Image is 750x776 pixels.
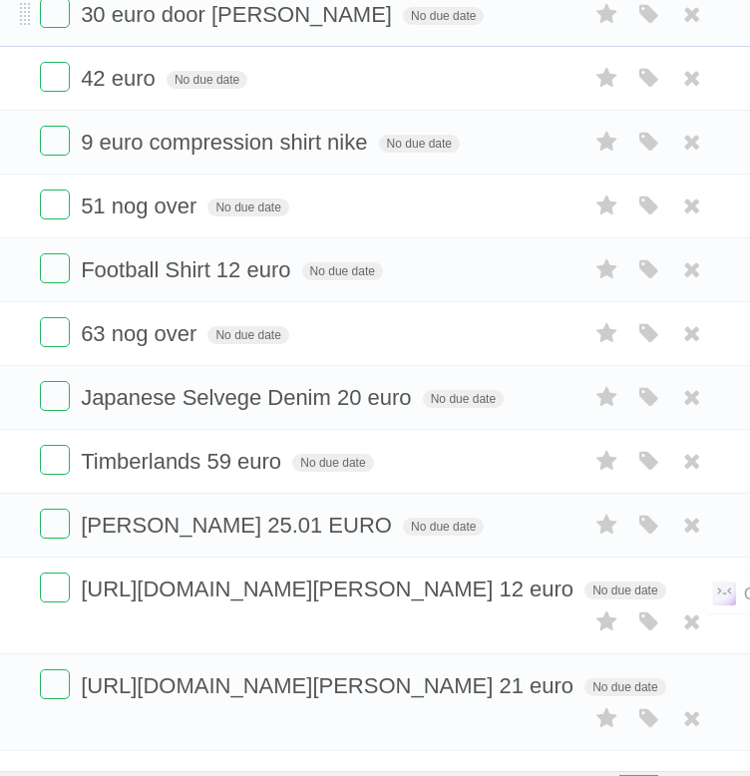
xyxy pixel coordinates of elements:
label: Done [40,126,70,156]
span: [URL][DOMAIN_NAME][PERSON_NAME] 21 euro [81,673,578,698]
span: 51 nog over [81,194,201,218]
label: Done [40,669,70,699]
span: No due date [379,135,460,153]
span: No due date [584,582,665,599]
label: Star task [588,190,626,222]
span: 9 euro compression shirt nike [81,130,372,155]
label: Star task [588,62,626,95]
label: Done [40,445,70,475]
span: No due date [403,7,484,25]
label: Star task [588,702,626,735]
label: Done [40,253,70,283]
label: Star task [588,253,626,286]
label: Star task [588,126,626,159]
span: [URL][DOMAIN_NAME][PERSON_NAME] 12 euro [81,577,578,601]
label: Star task [588,605,626,638]
span: [PERSON_NAME] 25.01 EURO [81,513,397,538]
span: No due date [167,71,247,89]
label: Star task [588,445,626,478]
label: Done [40,509,70,539]
label: Star task [588,509,626,542]
label: Done [40,190,70,219]
label: Star task [588,317,626,350]
span: Football Shirt 12 euro [81,257,295,282]
span: Japanese Selvege Denim 20 euro [81,385,416,410]
span: No due date [292,454,373,472]
span: No due date [302,262,383,280]
span: No due date [584,678,665,696]
label: Done [40,62,70,92]
label: Done [40,381,70,411]
span: No due date [207,326,288,344]
label: Done [40,317,70,347]
span: 42 euro [81,66,161,91]
label: Done [40,573,70,602]
span: No due date [403,518,484,536]
span: 63 nog over [81,321,201,346]
span: No due date [423,390,504,408]
span: Timberlands 59 euro [81,449,286,474]
label: Star task [588,381,626,414]
span: No due date [207,198,288,216]
span: 30 euro door [PERSON_NAME] [81,2,397,27]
